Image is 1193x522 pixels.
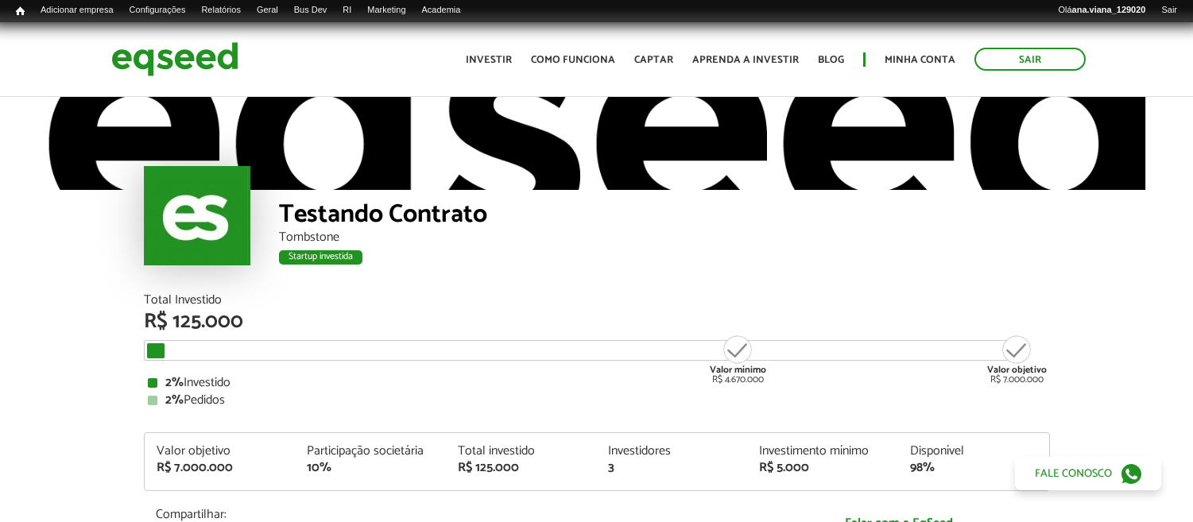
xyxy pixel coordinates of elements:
[692,55,799,65] a: Aprenda a investir
[759,445,886,458] div: Investimento mínimo
[249,4,286,17] a: Geral
[148,377,1046,389] div: Investido
[157,462,284,474] div: R$ 7.000.000
[759,462,886,474] div: R$ 5.000
[458,445,585,458] div: Total investido
[414,4,469,17] a: Academia
[157,445,284,458] div: Valor objetivo
[1072,5,1146,14] strong: ana.viana_129020
[307,445,434,458] div: Participação societária
[286,4,335,17] a: Bus Dev
[165,372,184,393] strong: 2%
[144,294,1050,307] div: Total Investido
[33,4,122,17] a: Adicionar empresa
[910,445,1037,458] div: Disponível
[279,231,1050,244] div: Tombstone
[458,462,585,474] div: R$ 125.000
[165,389,184,411] strong: 2%
[1051,4,1154,17] a: Oláana.viana_129020
[1153,4,1185,17] a: Sair
[8,4,33,19] a: Início
[818,55,844,65] a: Blog
[531,55,615,65] a: Como funciona
[466,55,512,65] a: Investir
[634,55,673,65] a: Captar
[359,4,413,17] a: Marketing
[111,38,238,80] img: EqSeed
[708,334,768,385] div: R$ 4.670.000
[608,462,735,474] div: 3
[279,250,362,265] div: Startup investida
[885,55,955,65] a: Minha conta
[974,48,1086,71] a: Sair
[987,334,1047,385] div: R$ 7.000.000
[16,6,25,17] span: Início
[910,462,1037,474] div: 98%
[710,362,766,377] strong: Valor mínimo
[279,202,1050,231] div: Testando Contrato
[156,507,736,522] p: Compartilhar:
[122,4,194,17] a: Configurações
[987,362,1047,377] strong: Valor objetivo
[144,311,1050,332] div: R$ 125.000
[1015,457,1161,490] a: Fale conosco
[148,394,1046,407] div: Pedidos
[608,445,735,458] div: Investidores
[335,4,359,17] a: RI
[193,4,248,17] a: Relatórios
[307,462,434,474] div: 10%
